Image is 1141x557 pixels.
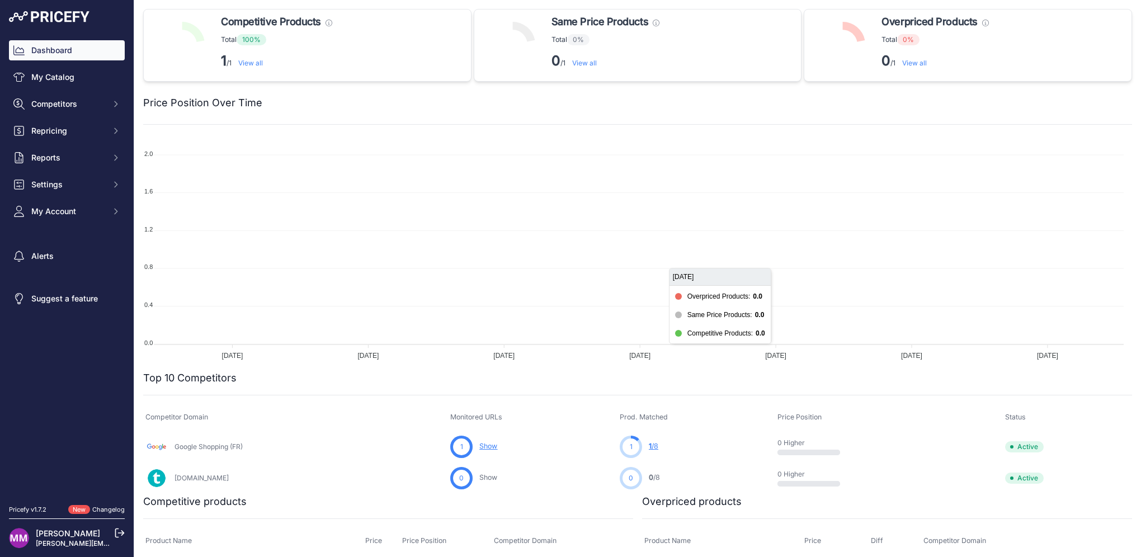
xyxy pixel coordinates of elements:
[31,125,105,136] span: Repricing
[31,179,105,190] span: Settings
[901,352,922,360] tspan: [DATE]
[221,14,321,30] span: Competitive Products
[144,263,153,270] tspan: 0.8
[881,14,977,30] span: Overpriced Products
[9,94,125,114] button: Competitors
[572,59,597,67] a: View all
[237,34,266,45] span: 100%
[493,352,515,360] tspan: [DATE]
[804,536,821,545] span: Price
[143,370,237,386] h2: Top 10 Competitors
[871,536,883,545] span: Diff
[36,539,208,547] a: [PERSON_NAME][EMAIL_ADDRESS][DOMAIN_NAME]
[629,352,650,360] tspan: [DATE]
[620,413,668,421] span: Prod. Matched
[9,11,89,22] img: Pricefy Logo
[144,150,153,157] tspan: 2.0
[649,442,652,450] span: 1
[402,536,446,545] span: Price Position
[31,206,105,217] span: My Account
[881,34,988,45] p: Total
[145,413,208,421] span: Competitor Domain
[479,442,497,450] a: Show
[649,442,658,450] a: 1/8
[897,34,920,45] span: 0%
[144,339,153,346] tspan: 0.0
[777,438,849,447] p: 0 Higher
[9,174,125,195] button: Settings
[649,473,653,482] span: 0
[238,59,263,67] a: View all
[9,505,46,514] div: Pricefy v1.7.2
[144,301,153,308] tspan: 0.4
[92,506,125,513] a: Changelog
[9,201,125,221] button: My Account
[881,52,988,70] p: /1
[145,536,192,545] span: Product Name
[450,413,502,421] span: Monitored URLs
[9,121,125,141] button: Repricing
[365,536,382,545] span: Price
[494,536,557,545] span: Competitor Domain
[9,246,125,266] a: Alerts
[221,53,227,69] strong: 1
[144,188,153,195] tspan: 1.6
[9,148,125,168] button: Reports
[1005,441,1044,452] span: Active
[221,52,332,70] p: /1
[31,98,105,110] span: Competitors
[644,536,691,545] span: Product Name
[902,59,927,67] a: View all
[9,67,125,87] a: My Catalog
[567,34,590,45] span: 0%
[777,470,849,479] p: 0 Higher
[881,53,890,69] strong: 0
[629,473,633,483] span: 0
[9,40,125,492] nav: Sidebar
[175,442,243,451] a: Google Shopping (FR)
[1005,413,1026,421] span: Status
[222,352,243,360] tspan: [DATE]
[68,505,90,514] span: New
[551,14,648,30] span: Same Price Products
[36,528,100,538] a: [PERSON_NAME]
[221,34,332,45] p: Total
[642,494,742,509] h2: Overpriced products
[630,442,633,452] span: 1
[777,413,822,421] span: Price Position
[551,34,659,45] p: Total
[143,494,247,509] h2: Competitive products
[357,352,379,360] tspan: [DATE]
[765,352,786,360] tspan: [DATE]
[31,152,105,163] span: Reports
[143,95,262,111] h2: Price Position Over Time
[460,442,463,452] span: 1
[9,289,125,309] a: Suggest a feature
[551,52,659,70] p: /1
[9,40,125,60] a: Dashboard
[144,226,153,233] tspan: 1.2
[175,474,229,482] a: [DOMAIN_NAME]
[923,536,986,545] span: Competitor Domain
[551,53,560,69] strong: 0
[459,473,464,483] span: 0
[1037,352,1058,360] tspan: [DATE]
[1005,473,1044,484] span: Active
[649,473,660,482] a: 0/8
[479,473,497,482] a: Show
